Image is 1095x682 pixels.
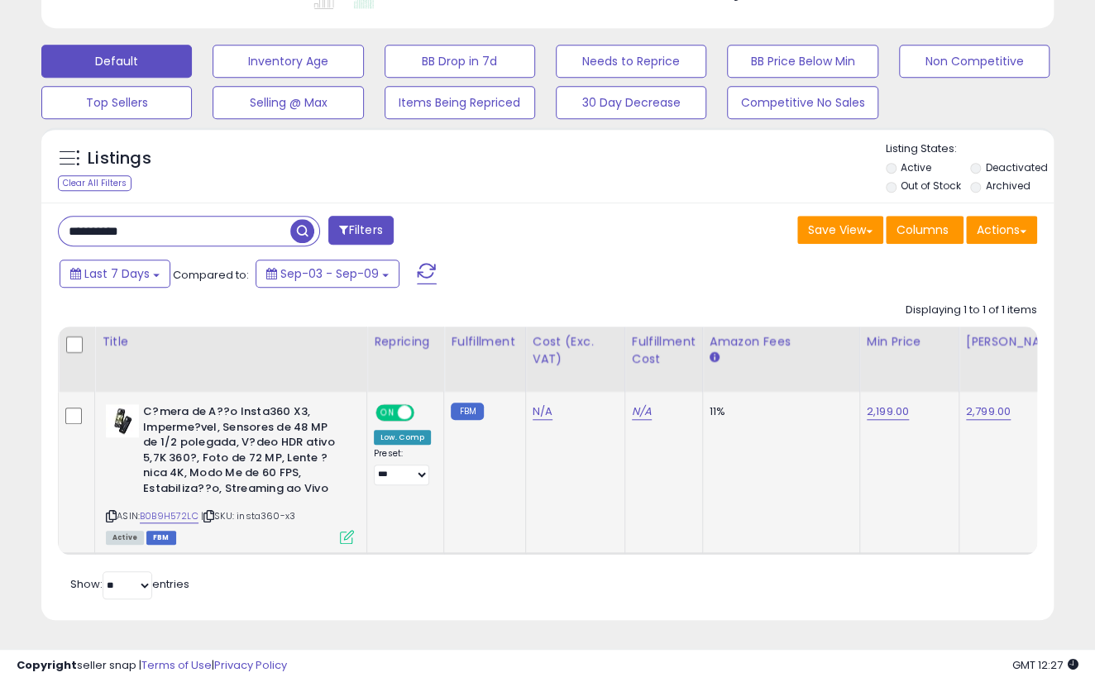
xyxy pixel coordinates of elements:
[60,260,170,288] button: Last 7 Days
[143,404,344,500] b: C?mera de A??o Insta360 X3, Imperme?vel, Sensores de 48 MP de 1/2 polegada, V?deo HDR ativo 5,7K ...
[256,260,399,288] button: Sep-03 - Sep-09
[867,403,909,420] a: 2,199.00
[374,448,431,485] div: Preset:
[451,403,483,420] small: FBM
[632,333,696,368] div: Fulfillment Cost
[17,658,287,674] div: seller snap | |
[867,333,952,351] div: Min Price
[886,141,1054,157] p: Listing States:
[377,406,398,420] span: ON
[966,333,1064,351] div: [PERSON_NAME]
[17,657,77,673] strong: Copyright
[556,45,706,78] button: Needs to Reprice
[374,333,437,351] div: Repricing
[966,403,1011,420] a: 2,799.00
[897,222,949,238] span: Columns
[710,333,853,351] div: Amazon Fees
[1012,657,1078,673] span: 2025-09-17 12:27 GMT
[632,403,652,420] a: N/A
[280,265,379,282] span: Sep-03 - Sep-09
[727,86,877,119] button: Competitive No Sales
[556,86,706,119] button: 30 Day Decrease
[88,147,151,170] h5: Listings
[140,509,198,523] a: B0B9H572LC
[533,403,552,420] a: N/A
[710,404,847,419] div: 11%
[901,160,931,174] label: Active
[385,45,535,78] button: BB Drop in 7d
[966,216,1037,244] button: Actions
[899,45,1050,78] button: Non Competitive
[533,333,618,368] div: Cost (Exc. VAT)
[451,333,518,351] div: Fulfillment
[106,404,139,437] img: 31fpWb5VG9L._SL40_.jpg
[106,531,144,545] span: All listings currently available for purchase on Amazon
[214,657,287,673] a: Privacy Policy
[412,406,438,420] span: OFF
[374,430,431,445] div: Low. Comp
[985,160,1047,174] label: Deactivated
[727,45,877,78] button: BB Price Below Min
[141,657,212,673] a: Terms of Use
[84,265,150,282] span: Last 7 Days
[213,45,363,78] button: Inventory Age
[797,216,883,244] button: Save View
[985,179,1030,193] label: Archived
[328,216,393,245] button: Filters
[906,303,1037,318] div: Displaying 1 to 1 of 1 items
[41,86,192,119] button: Top Sellers
[710,351,720,365] small: Amazon Fees.
[70,576,189,592] span: Show: entries
[201,509,295,522] span: | SKU: insta360-x3
[58,175,131,191] div: Clear All Filters
[41,45,192,78] button: Default
[106,404,354,542] div: ASIN:
[173,267,249,283] span: Compared to:
[886,216,964,244] button: Columns
[901,179,961,193] label: Out of Stock
[385,86,535,119] button: Items Being Repriced
[102,333,360,351] div: Title
[146,531,176,545] span: FBM
[213,86,363,119] button: Selling @ Max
